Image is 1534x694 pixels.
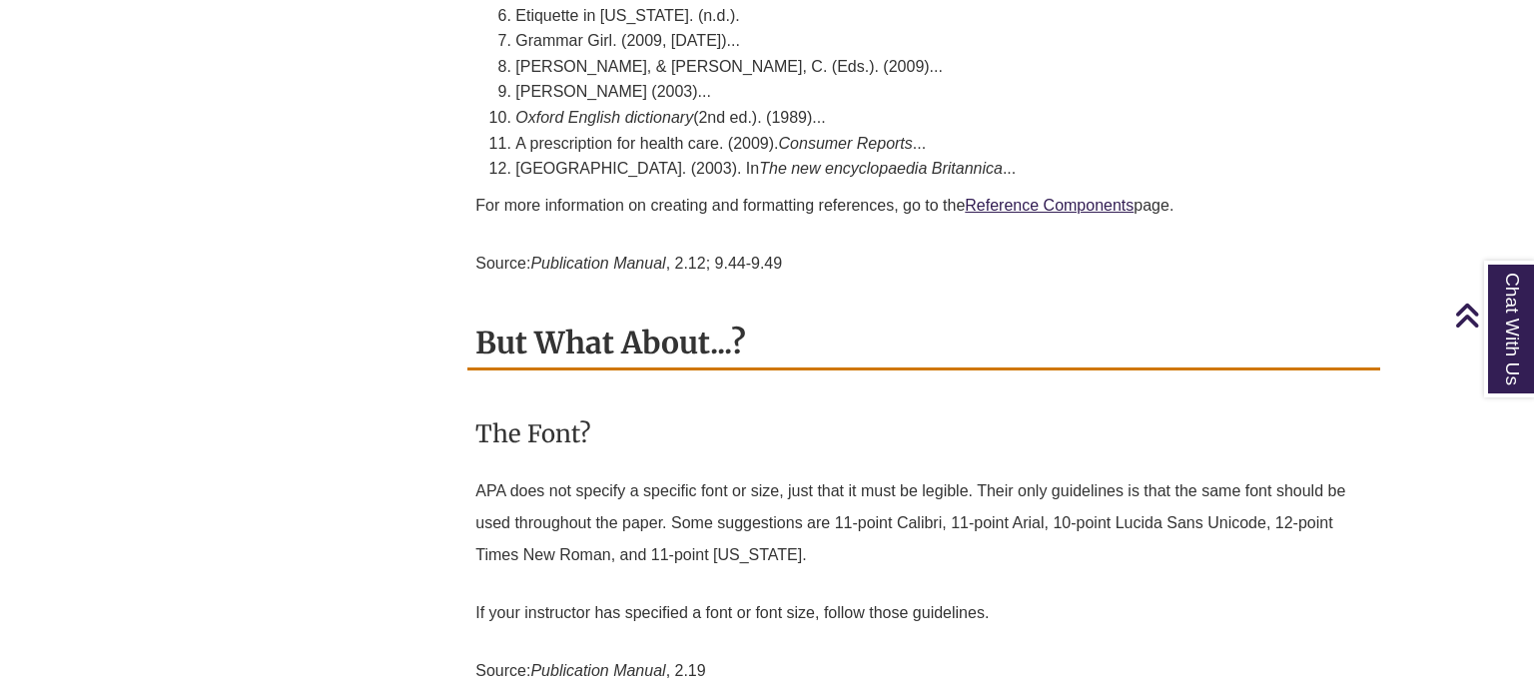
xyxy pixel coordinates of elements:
p: Source: , 2.12; 9.44-9.49 [475,240,1372,288]
a: Reference Components [965,197,1134,214]
em: The new encyclopaedia Britannica [759,160,1003,177]
em: Consumer Reports [779,135,913,152]
li: [GEOGRAPHIC_DATA]. (2003). In ... [515,156,1372,182]
li: Grammar Girl. (2009, [DATE])... [515,28,1372,54]
h3: The Font? [475,410,1372,457]
p: For more information on creating and formatting references, go to the page. [475,182,1372,230]
li: [PERSON_NAME], & [PERSON_NAME], C. (Eds.). (2009)... [515,54,1372,80]
li: [PERSON_NAME] (2003)... [515,79,1372,105]
em: Publication Manual [530,662,665,679]
a: Back to Top [1454,302,1529,329]
h2: But What About...? [467,318,1380,370]
li: Etiquette in [US_STATE]. (n.d.). [515,3,1372,29]
p: If your instructor has specified a font or font size, follow those guidelines. [475,589,1372,637]
em: Publication Manual [530,255,665,272]
em: Oxford English dictionary [515,109,693,126]
li: A prescription for health care. (2009). ... [515,131,1372,157]
p: APA does not specify a specific font or size, just that it must be legible. Their only guidelines... [475,467,1372,579]
li: (2nd ed.). (1989)... [515,105,1372,131]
